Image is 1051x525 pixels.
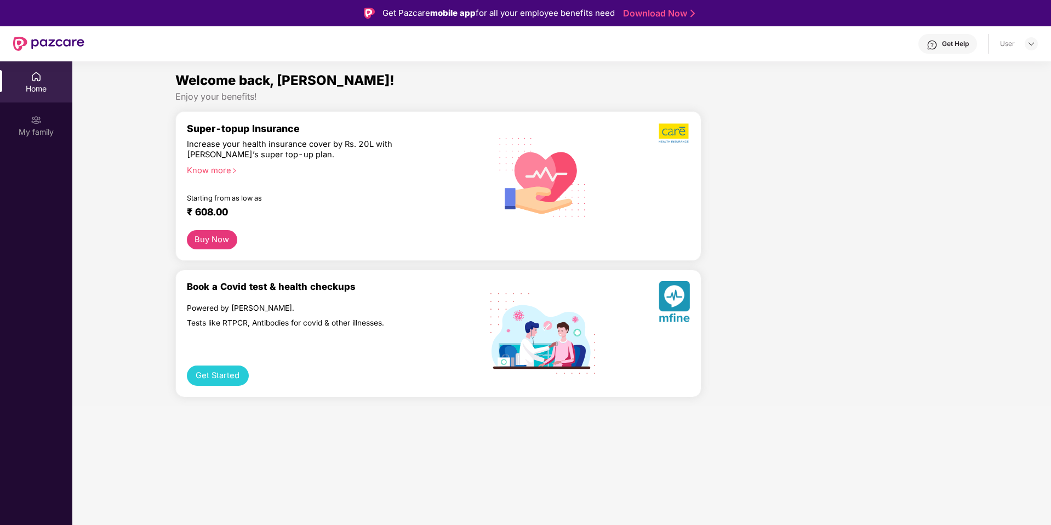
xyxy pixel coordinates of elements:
[231,168,237,174] span: right
[13,37,84,51] img: New Pazcare Logo
[31,115,42,125] img: svg+xml;base64,PHN2ZyB3aWR0aD0iMjAiIGhlaWdodD0iMjAiIHZpZXdCb3g9IjAgMCAyMCAyMCIgZmlsbD0ibm9uZSIgeG...
[659,281,690,327] img: svg+xml;base64,PHN2ZyB4bWxucz0iaHR0cDovL3d3dy53My5vcmcvMjAwMC9zdmciIHhtbG5zOnhsaW5rPSJodHRwOi8vd3...
[1027,39,1036,48] img: svg+xml;base64,PHN2ZyBpZD0iRHJvcGRvd24tMzJ4MzIiIHhtbG5zPSJodHRwOi8vd3d3LnczLm9yZy8yMDAwL3N2ZyIgd2...
[187,318,433,328] div: Tests like RTPCR, Antibodies for covid & other illnesses.
[187,303,433,313] div: Powered by [PERSON_NAME].
[175,91,949,102] div: Enjoy your benefits!
[1000,39,1015,48] div: User
[659,123,690,144] img: b5dec4f62d2307b9de63beb79f102df3.png
[942,39,969,48] div: Get Help
[187,194,434,202] div: Starting from as low as
[187,166,474,173] div: Know more
[175,72,395,88] span: Welcome back, [PERSON_NAME]!
[382,7,615,20] div: Get Pazcare for all your employee benefits need
[430,8,476,18] strong: mobile app
[187,230,237,249] button: Buy Now
[623,8,692,19] a: Download Now
[187,123,481,134] div: Super-topup Insurance
[187,139,433,161] div: Increase your health insurance cover by Rs. 20L with [PERSON_NAME]’s super top-up plan.
[187,281,481,292] div: Book a Covid test & health checkups
[364,8,375,19] img: Logo
[490,123,595,230] img: svg+xml;base64,PHN2ZyB4bWxucz0iaHR0cDovL3d3dy53My5vcmcvMjAwMC9zdmciIHhtbG5zOnhsaW5rPSJodHRwOi8vd3...
[690,8,695,19] img: Stroke
[187,206,470,219] div: ₹ 608.00
[31,71,42,82] img: svg+xml;base64,PHN2ZyBpZD0iSG9tZSIgeG1sbnM9Imh0dHA6Ly93d3cudzMub3JnLzIwMDAvc3ZnIiB3aWR0aD0iMjAiIG...
[927,39,938,50] img: svg+xml;base64,PHN2ZyBpZD0iSGVscC0zMngzMiIgeG1sbnM9Imh0dHA6Ly93d3cudzMub3JnLzIwMDAvc3ZnIiB3aWR0aD...
[187,366,249,386] button: Get Started
[490,293,595,374] img: svg+xml;base64,PHN2ZyB4bWxucz0iaHR0cDovL3d3dy53My5vcmcvMjAwMC9zdmciIHdpZHRoPSIxOTIiIGhlaWdodD0iMT...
